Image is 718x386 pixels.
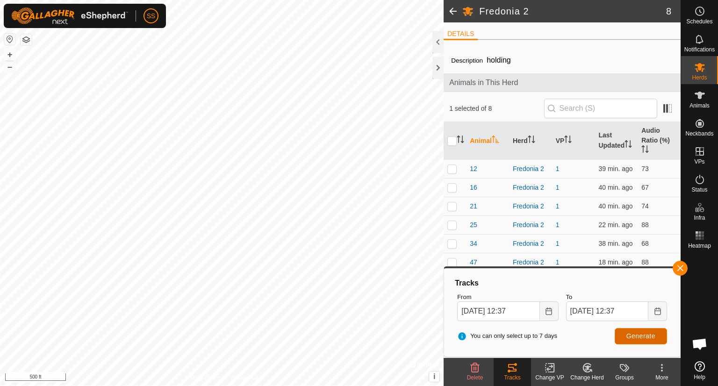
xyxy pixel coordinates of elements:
button: i [429,372,439,382]
span: i [433,372,435,380]
span: Oct 14, 2025, 11:55 AM [598,202,632,210]
button: Map Layers [21,34,32,45]
span: 88 [641,258,649,266]
span: 25 [470,220,477,230]
li: DETAILS [444,29,478,40]
span: Oct 14, 2025, 12:14 PM [598,221,632,229]
span: VPs [694,159,704,164]
span: 1 selected of 8 [449,104,544,114]
a: Help [681,357,718,384]
img: Gallagher Logo [11,7,128,24]
div: Fredonia 2 [513,220,548,230]
a: 1 [556,184,560,191]
span: You can only select up to 7 days [457,331,557,341]
label: To [566,293,667,302]
div: Fredonia 2 [513,164,548,174]
span: Help [694,374,705,380]
div: Tracks [453,278,671,289]
p-sorticon: Activate to sort [528,137,535,144]
a: Contact Us [231,374,258,382]
span: SS [147,11,156,21]
span: Delete [467,374,483,381]
th: Audio Ratio (%) [638,122,681,160]
div: Fredonia 2 [513,183,548,193]
div: Groups [606,373,643,382]
span: 34 [470,239,477,249]
h2: Fredonia 2 [479,6,666,17]
button: Generate [615,328,667,344]
label: From [457,293,558,302]
span: 12 [470,164,477,174]
span: 16 [470,183,477,193]
div: More [643,373,681,382]
span: Oct 14, 2025, 11:56 AM [598,184,632,191]
p-sorticon: Activate to sort [564,137,572,144]
div: Open chat [686,330,714,358]
span: Generate [626,332,655,340]
div: Fredonia 2 [513,257,548,267]
span: 47 [470,257,477,267]
span: Oct 14, 2025, 11:57 AM [598,240,632,247]
div: Change Herd [568,373,606,382]
p-sorticon: Activate to sort [625,142,632,149]
a: Privacy Policy [185,374,220,382]
p-sorticon: Activate to sort [492,137,499,144]
span: 74 [641,202,649,210]
span: Notifications [684,47,715,52]
span: Oct 14, 2025, 11:57 AM [598,165,632,172]
span: Animals in This Herd [449,77,675,88]
button: – [4,61,15,72]
a: 1 [556,221,560,229]
span: Heatmap [688,243,711,249]
button: + [4,49,15,60]
span: holding [483,52,515,68]
th: Animal [466,122,509,160]
span: 73 [641,165,649,172]
span: 67 [641,184,649,191]
a: 1 [556,202,560,210]
div: Change VP [531,373,568,382]
span: 8 [666,4,671,18]
p-sorticon: Activate to sort [641,147,649,154]
span: 21 [470,201,477,211]
a: 1 [556,240,560,247]
span: 68 [641,240,649,247]
input: Search (S) [544,99,657,118]
span: Neckbands [685,131,713,136]
a: 1 [556,165,560,172]
label: Description [451,57,483,64]
span: Herds [692,75,707,80]
a: 1 [556,258,560,266]
span: Status [691,187,707,193]
span: Infra [694,215,705,221]
th: VP [552,122,595,160]
p-sorticon: Activate to sort [457,137,464,144]
span: Schedules [686,19,712,24]
button: Reset Map [4,34,15,45]
div: Tracks [494,373,531,382]
div: Fredonia 2 [513,239,548,249]
button: Choose Date [648,301,667,321]
span: Oct 14, 2025, 12:18 PM [598,258,632,266]
button: Choose Date [540,301,559,321]
div: Fredonia 2 [513,201,548,211]
th: Last Updated [595,122,638,160]
span: 88 [641,221,649,229]
th: Herd [509,122,552,160]
span: Animals [689,103,710,108]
